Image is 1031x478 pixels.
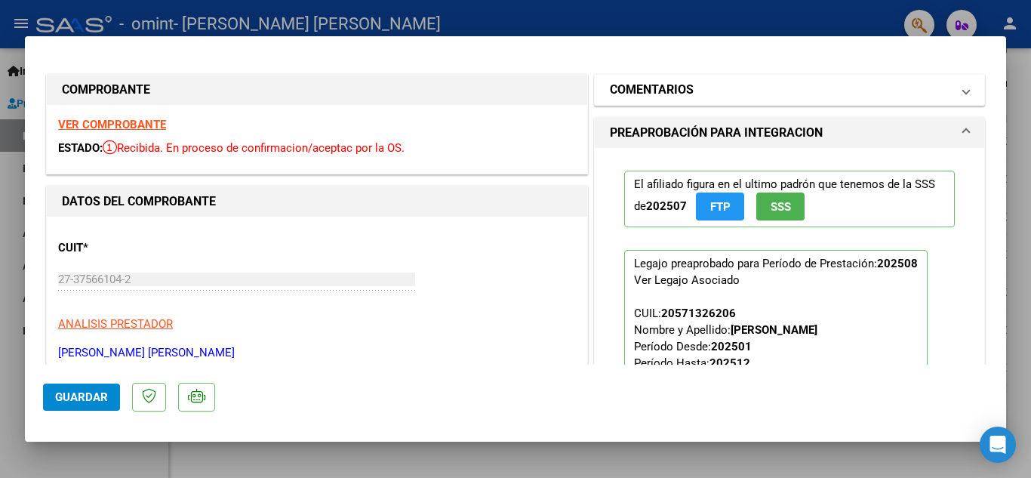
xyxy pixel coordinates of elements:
[731,323,817,337] strong: [PERSON_NAME]
[595,118,984,148] mat-expansion-panel-header: PREAPROBACIÓN PARA INTEGRACION
[646,199,687,213] strong: 202507
[62,194,216,208] strong: DATOS DEL COMPROBANTE
[62,82,150,97] strong: COMPROBANTE
[711,340,752,353] strong: 202501
[58,317,173,331] span: ANALISIS PRESTADOR
[610,124,823,142] h1: PREAPROBACIÓN PARA INTEGRACION
[696,193,744,220] button: FTP
[634,307,817,403] span: CUIL: Nombre y Apellido: Período Desde: Período Hasta: Admite Dependencia:
[624,171,955,227] p: El afiliado figura en el ultimo padrón que tenemos de la SSS de
[58,118,166,131] a: VER COMPROBANTE
[58,344,576,362] p: [PERSON_NAME] [PERSON_NAME]
[756,193,805,220] button: SSS
[661,305,736,322] div: 20571326206
[980,427,1016,463] div: Open Intercom Messenger
[55,390,108,404] span: Guardar
[710,200,731,214] span: FTP
[634,272,740,288] div: Ver Legajo Asociado
[771,200,791,214] span: SSS
[58,141,103,155] span: ESTADO:
[709,356,750,370] strong: 202512
[610,81,694,99] h1: COMENTARIOS
[595,75,984,105] mat-expansion-panel-header: COMENTARIOS
[103,141,405,155] span: Recibida. En proceso de confirmacion/aceptac por la OS.
[624,250,928,451] p: Legajo preaprobado para Período de Prestación:
[58,239,214,257] p: CUIT
[43,384,120,411] button: Guardar
[877,257,918,270] strong: 202508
